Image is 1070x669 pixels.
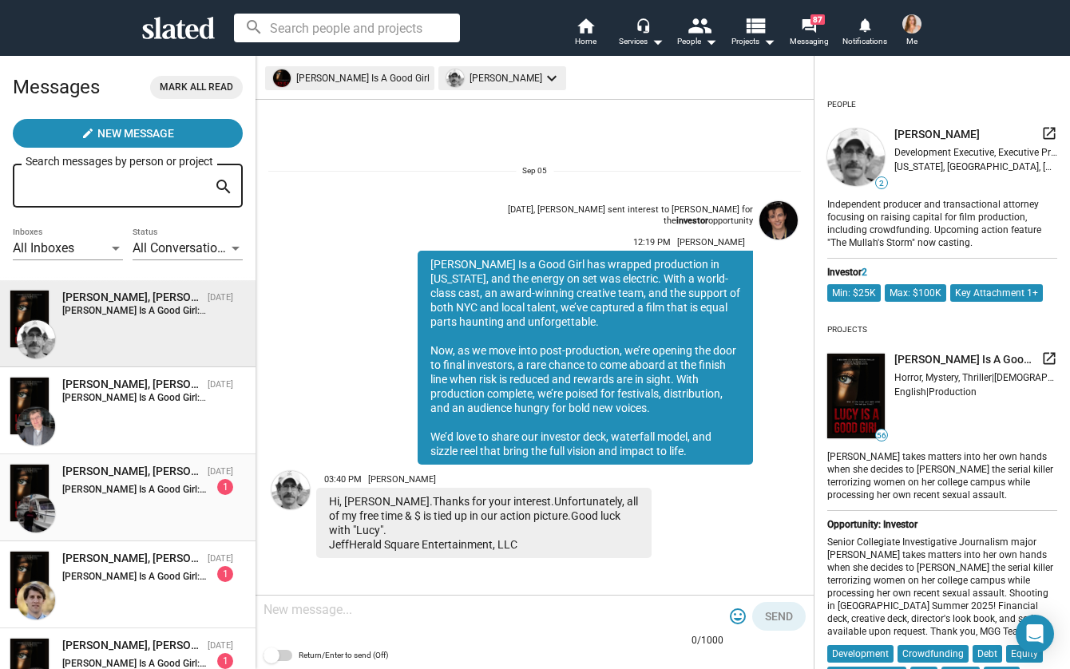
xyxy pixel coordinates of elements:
[827,284,881,302] mat-chip: Min: $25K
[893,11,931,53] button: Esther PaigeMe
[894,147,1057,158] div: Development Executive, Executive Producer, Lawyer, Producer, Writer
[557,16,613,51] a: Home
[731,32,775,51] span: Projects
[10,465,49,521] img: Lucy Is A Good Girl
[992,372,994,383] span: |
[677,237,745,247] span: [PERSON_NAME]
[214,175,233,200] mat-icon: search
[885,284,946,302] mat-chip: Max: $100K
[62,638,201,653] div: Chris Frisina, Lucy Is A Good Girl
[1041,125,1057,141] mat-icon: launch
[894,127,980,142] span: [PERSON_NAME]
[62,464,201,479] div: Ronald Karel, Lucy Is A Good Girl
[10,552,49,608] img: Lucy Is A Good Girl
[827,129,885,186] img: undefined
[575,32,596,51] span: Home
[765,602,793,631] span: Send
[17,494,55,532] img: Ronald Karel
[62,658,207,669] strong: [PERSON_NAME] Is A Good Girl:
[676,216,708,226] strong: investor
[217,566,233,582] div: 1
[827,448,1057,502] div: [PERSON_NAME] takes matters into her own hands when she decides to [PERSON_NAME] the serial kille...
[929,386,977,398] span: Production
[234,14,460,42] input: Search people and projects
[894,352,1035,367] span: [PERSON_NAME] Is A Good Girl
[316,488,652,558] div: Hi, [PERSON_NAME].Thanks for your interest.Unfortunately, all of my free time & $ is tied up in o...
[81,127,94,140] mat-icon: create
[827,519,1057,530] div: Opportunity: Investor
[701,32,720,51] mat-icon: arrow_drop_down
[62,571,207,582] strong: [PERSON_NAME] Is A Good Girl:
[1016,615,1054,653] div: Open Intercom Messenger
[790,32,829,51] span: Messaging
[827,536,1057,639] div: Senior Collegiate Investigative Journalism major [PERSON_NAME] takes matters into her own hands w...
[438,66,566,90] mat-chip: [PERSON_NAME]
[97,119,174,148] span: New Message
[1041,350,1057,366] mat-icon: launch
[728,607,747,626] mat-icon: tag_faces
[648,32,667,51] mat-icon: arrow_drop_down
[876,431,887,441] span: 56
[827,196,1057,250] div: Independent producer and transactional attorney focusing on raising capital for film production, ...
[857,17,872,32] mat-icon: notifications
[150,76,243,99] button: Mark all read
[876,179,887,188] span: 2
[906,32,917,51] span: Me
[17,581,55,620] img: Jason Turchin
[688,14,711,37] mat-icon: people
[902,14,921,34] img: Esther Paige
[133,240,231,255] span: All Conversations
[62,377,201,392] div: David Brooks, Lucy Is A Good Girl
[217,653,233,669] div: 1
[973,645,1002,663] mat-chip: Debt
[692,635,723,647] mat-hint: 0/1000
[827,354,885,439] img: undefined
[926,386,929,398] span: |
[268,468,313,561] a: Jeff Koeppel
[418,251,753,465] div: [PERSON_NAME] Is a Good Girl has wrapped production in [US_STATE], and the energy on set was elec...
[619,32,664,51] div: Services
[894,386,926,398] span: English
[759,32,779,51] mat-icon: arrow_drop_down
[299,646,388,665] span: Return/Enter to send (Off)
[446,69,464,87] img: undefined
[324,474,362,485] span: 03:40 PM
[62,290,201,305] div: Jeff Koeppel, Lucy Is A Good Girl
[62,551,201,566] div: Jason Turchin, Lucy Is A Good Girl
[950,284,1043,302] mat-chip: Key Attachment 1+
[208,466,233,477] time: [DATE]
[10,291,49,347] img: Lucy Is A Good Girl
[17,320,55,358] img: Jeff Koeppel
[827,93,856,116] div: People
[13,68,100,106] h2: Messages
[837,16,893,51] a: Notifications
[743,14,767,37] mat-icon: view_list
[633,237,671,247] span: 12:19 PM
[62,484,207,495] strong: [PERSON_NAME] Is A Good Girl:
[208,379,233,390] time: [DATE]
[827,267,1057,278] div: Investor
[208,553,233,564] time: [DATE]
[62,392,206,403] strong: [PERSON_NAME] Is A Good Girl:
[898,645,969,663] mat-chip: Crowdfunding
[13,240,74,255] span: All Inboxes
[801,18,816,33] mat-icon: forum
[827,319,867,341] div: Projects
[217,479,233,495] div: 1
[10,378,49,434] img: Lucy Is A Good Girl
[13,119,243,148] button: New Message
[271,471,310,509] img: Jeff Koeppel
[827,645,894,663] mat-chip: Development
[576,16,595,35] mat-icon: home
[894,372,992,383] span: Horror, Mystery, Thriller
[781,16,837,51] a: 87Messaging
[636,18,650,32] mat-icon: headset_mic
[160,79,233,96] span: Mark all read
[17,407,55,445] img: David Brooks
[862,267,867,278] span: 2
[542,69,561,88] mat-icon: keyboard_arrow_down
[810,14,825,25] span: 87
[208,640,233,651] time: [DATE]
[752,602,806,631] button: Send
[1006,645,1043,663] mat-chip: Equity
